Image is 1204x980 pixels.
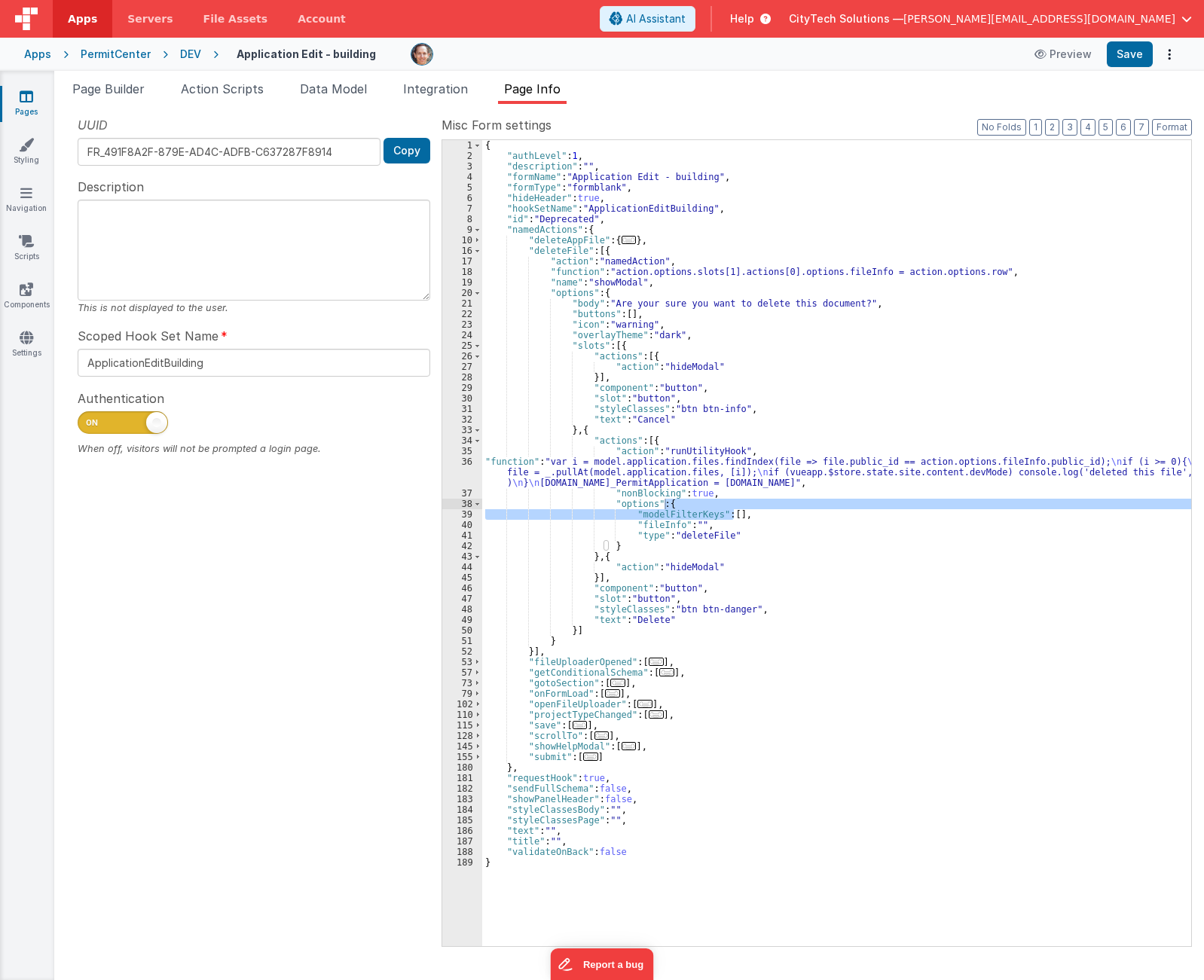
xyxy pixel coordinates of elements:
span: ... [622,742,637,750]
div: 182 [442,783,482,794]
div: 21 [442,298,482,309]
div: 40 [442,520,482,530]
span: Misc Form settings [442,116,552,134]
div: 48 [442,604,482,615]
div: 187 [442,836,482,847]
div: 43 [442,551,482,562]
span: ... [605,689,620,698]
div: This is not displayed to the user. [78,301,430,315]
span: ... [622,236,637,244]
div: 189 [442,857,482,868]
div: 8 [442,214,482,224]
div: 39 [442,509,482,520]
div: 184 [442,804,482,815]
div: 28 [442,372,482,383]
div: 38 [442,499,482,509]
div: 33 [442,425,482,435]
button: 6 [1116,119,1131,136]
span: Action Scripts [181,81,264,96]
div: 51 [442,636,482,646]
div: 30 [442,393,482,404]
div: DEV [180,47,201,62]
div: 183 [442,794,482,804]
div: 37 [442,488,482,499]
span: ... [610,679,625,687]
div: 29 [442,383,482,393]
span: Page Builder [72,81,145,96]
div: 50 [442,625,482,636]
div: 36 [442,456,482,488]
span: ... [594,731,610,740]
div: 32 [442,414,482,425]
button: 7 [1134,119,1149,136]
span: UUID [78,116,108,134]
span: ... [573,721,588,729]
div: 3 [442,161,482,172]
div: 4 [442,172,482,182]
div: 181 [442,773,482,783]
div: 44 [442,562,482,572]
span: Apps [68,11,97,26]
div: 20 [442,288,482,298]
div: 7 [442,203,482,214]
div: 49 [442,615,482,625]
button: Save [1107,41,1153,67]
div: 24 [442,330,482,340]
div: 52 [442,646,482,657]
div: 185 [442,815,482,826]
div: 41 [442,530,482,541]
span: Page Info [504,81,561,96]
span: ... [583,753,598,761]
button: 5 [1099,119,1113,136]
div: 53 [442,657,482,667]
div: 79 [442,688,482,699]
div: 115 [442,720,482,731]
div: 16 [442,246,482,256]
button: 4 [1080,119,1096,136]
div: 18 [442,267,482,277]
div: 27 [442,362,482,372]
div: 110 [442,710,482,720]
span: Description [78,178,144,196]
span: Help [730,11,754,26]
button: 1 [1029,119,1042,136]
span: ... [637,700,652,708]
button: No Folds [977,119,1026,136]
span: AI Assistant [626,11,686,26]
div: 42 [442,541,482,551]
div: 31 [442,404,482,414]
div: 25 [442,340,482,351]
div: 35 [442,446,482,456]
span: CityTech Solutions — [789,11,903,26]
div: 26 [442,351,482,362]
div: 188 [442,847,482,857]
div: When off, visitors will not be prompted a login page. [78,441,430,456]
div: 155 [442,752,482,762]
button: Copy [384,138,430,163]
div: 57 [442,667,482,678]
iframe: Marker.io feedback button [551,948,654,980]
div: 186 [442,826,482,836]
div: 2 [442,151,482,161]
span: Data Model [300,81,367,96]
button: CityTech Solutions — [PERSON_NAME][EMAIL_ADDRESS][DOMAIN_NAME] [789,11,1192,26]
div: 47 [442,594,482,604]
div: 46 [442,583,482,594]
div: 1 [442,140,482,151]
div: 6 [442,193,482,203]
button: Format [1152,119,1192,136]
span: [PERSON_NAME][EMAIL_ADDRESS][DOMAIN_NAME] [903,11,1175,26]
div: 5 [442,182,482,193]
h4: Application Edit - building [237,48,376,60]
div: 19 [442,277,482,288]
div: 73 [442,678,482,688]
span: Integration [403,81,468,96]
span: Scoped Hook Set Name [78,327,218,345]
div: 145 [442,741,482,752]
img: e92780d1901cbe7d843708aaaf5fdb33 [411,44,432,65]
div: 23 [442,319,482,330]
div: 9 [442,224,482,235]
div: Apps [24,47,51,62]
div: 10 [442,235,482,246]
button: 3 [1062,119,1077,136]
